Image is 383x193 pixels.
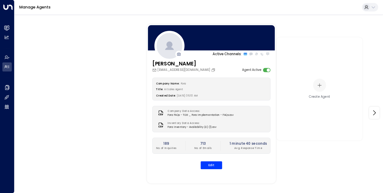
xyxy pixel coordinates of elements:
[194,141,212,146] h2: 713
[242,68,261,72] label: Agent Active
[167,113,233,117] span: Fora FAQs - TOG _ Fora Implementation - FAQs.csv
[177,94,198,97] span: [DATE] 06:10 AM
[19,5,51,10] a: Manage Agents
[229,141,267,146] h2: 1 minute 40 seconds
[156,146,176,150] p: No. of Inquiries
[229,146,267,150] p: Avg. Response Time
[309,95,330,99] div: Create Agent
[152,68,216,72] div: [EMAIL_ADDRESS][DOMAIN_NAME]
[156,82,179,85] label: Company Name:
[181,82,186,85] span: Fora
[167,121,214,125] label: Inventory Data Access:
[201,161,222,169] button: Edit
[156,94,176,97] label: Created Date:
[194,146,212,150] p: No. of Emails
[156,88,163,91] label: Title:
[152,60,216,68] h3: [PERSON_NAME]
[167,125,216,129] span: Fora Inventory - Availability (4) (1).csv
[213,51,241,56] p: Active Channels:
[211,68,216,72] button: Copy
[164,88,183,91] span: AI Sales Agent
[167,109,231,113] label: Company Data Access:
[156,141,176,146] h2: 189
